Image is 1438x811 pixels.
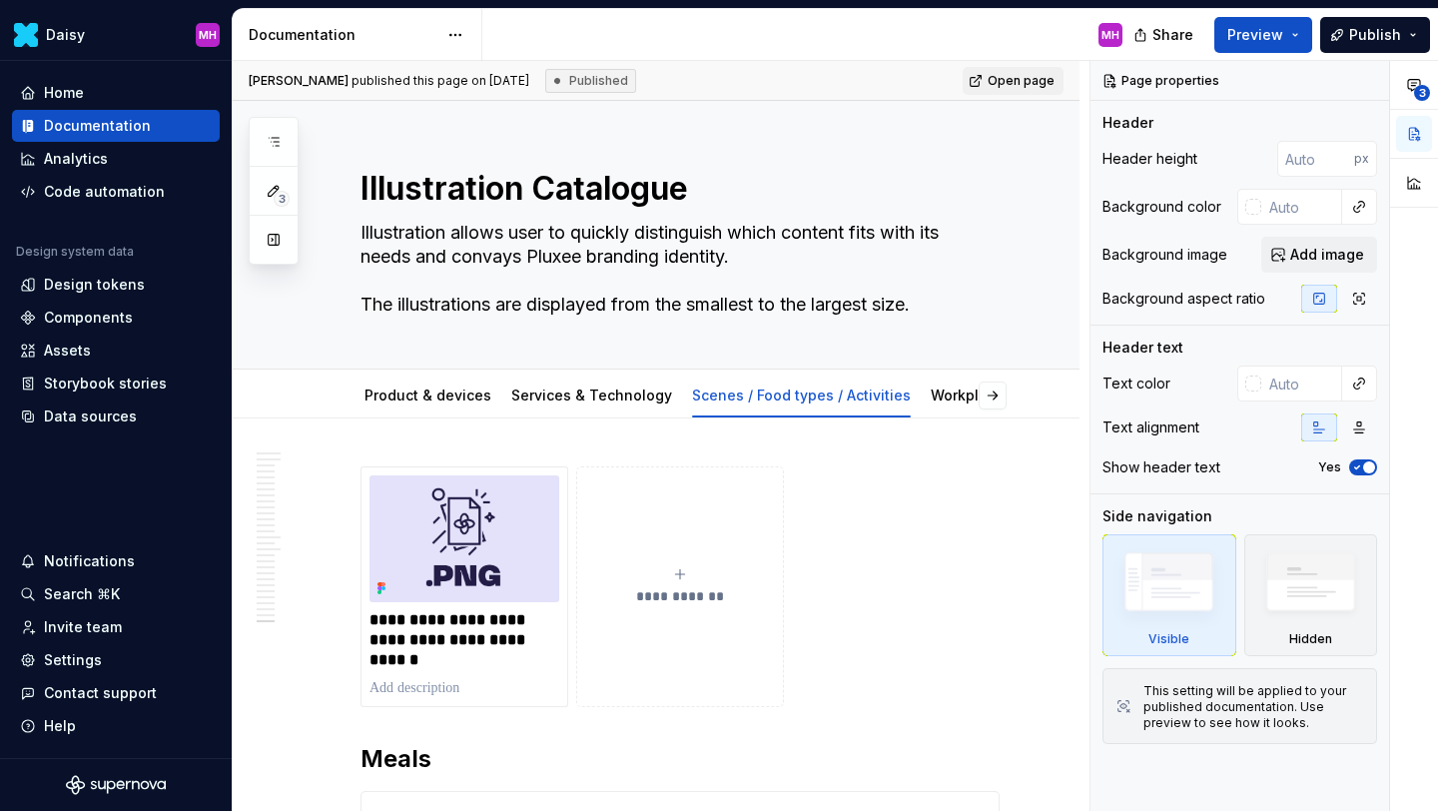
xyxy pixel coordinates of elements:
[963,67,1064,95] a: Open page
[44,116,151,136] div: Documentation
[44,584,120,604] div: Search ⌘K
[12,302,220,334] a: Components
[357,165,996,213] textarea: Illustration Catalogue
[44,308,133,328] div: Components
[44,275,145,295] div: Design tokens
[249,73,349,88] span: [PERSON_NAME]
[1123,17,1206,53] button: Share
[1261,366,1342,402] input: Auto
[1261,189,1342,225] input: Auto
[1101,27,1119,43] div: MH
[1318,459,1341,475] label: Yes
[1102,197,1221,217] div: Background color
[44,406,137,426] div: Data sources
[12,77,220,109] a: Home
[12,545,220,577] button: Notifications
[1102,534,1236,656] div: Visible
[1214,17,1312,53] button: Preview
[503,374,680,415] div: Services & Technology
[1102,289,1265,309] div: Background aspect ratio
[931,387,1005,404] a: Workplace
[249,73,529,89] span: published this page on [DATE]
[684,374,919,415] div: Scenes / Food types / Activities
[274,191,290,207] span: 3
[1148,631,1189,647] div: Visible
[44,182,165,202] div: Code automation
[44,341,91,361] div: Assets
[1277,141,1354,177] input: Auto
[1102,245,1227,265] div: Background image
[545,69,636,93] div: Published
[1227,25,1283,45] span: Preview
[1102,457,1220,477] div: Show header text
[12,368,220,400] a: Storybook stories
[1102,506,1212,526] div: Side navigation
[12,677,220,709] button: Contact support
[44,551,135,571] div: Notifications
[44,83,84,103] div: Home
[12,644,220,676] a: Settings
[199,27,217,43] div: MH
[988,73,1055,89] span: Open page
[1102,417,1199,437] div: Text alignment
[511,387,672,404] a: Services & Technology
[369,475,559,602] img: 83682254-468c-4cd8-a98a-3f21986179c5.png
[1261,237,1377,273] button: Add image
[44,716,76,736] div: Help
[14,23,38,47] img: 8442b5b3-d95e-456d-8131-d61e917d6403.png
[1349,25,1401,45] span: Publish
[12,143,220,175] a: Analytics
[1152,25,1193,45] span: Share
[1290,245,1364,265] span: Add image
[249,25,437,45] div: Documentation
[1102,149,1197,169] div: Header height
[1414,85,1430,101] span: 3
[1289,631,1332,647] div: Hidden
[12,401,220,432] a: Data sources
[1102,338,1183,358] div: Header text
[12,578,220,610] button: Search ⌘K
[44,650,102,670] div: Settings
[692,387,911,404] a: Scenes / Food types / Activities
[360,743,1000,775] h2: Meals
[12,269,220,301] a: Design tokens
[46,25,85,45] div: Daisy
[364,387,491,404] a: Product & devices
[1320,17,1430,53] button: Publish
[923,374,1013,415] div: Workplace
[1244,534,1378,656] div: Hidden
[12,611,220,643] a: Invite team
[12,335,220,367] a: Assets
[66,775,166,795] svg: Supernova Logo
[12,110,220,142] a: Documentation
[4,13,228,56] button: DaisyMH
[44,617,122,637] div: Invite team
[1354,151,1369,167] p: px
[357,217,996,321] textarea: Illustration allows user to quickly distinguish which content fits with its needs and convays Plu...
[12,710,220,742] button: Help
[16,244,134,260] div: Design system data
[1102,374,1170,394] div: Text color
[44,149,108,169] div: Analytics
[44,683,157,703] div: Contact support
[44,374,167,394] div: Storybook stories
[1102,113,1153,133] div: Header
[1143,683,1364,731] div: This setting will be applied to your published documentation. Use preview to see how it looks.
[12,176,220,208] a: Code automation
[357,374,499,415] div: Product & devices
